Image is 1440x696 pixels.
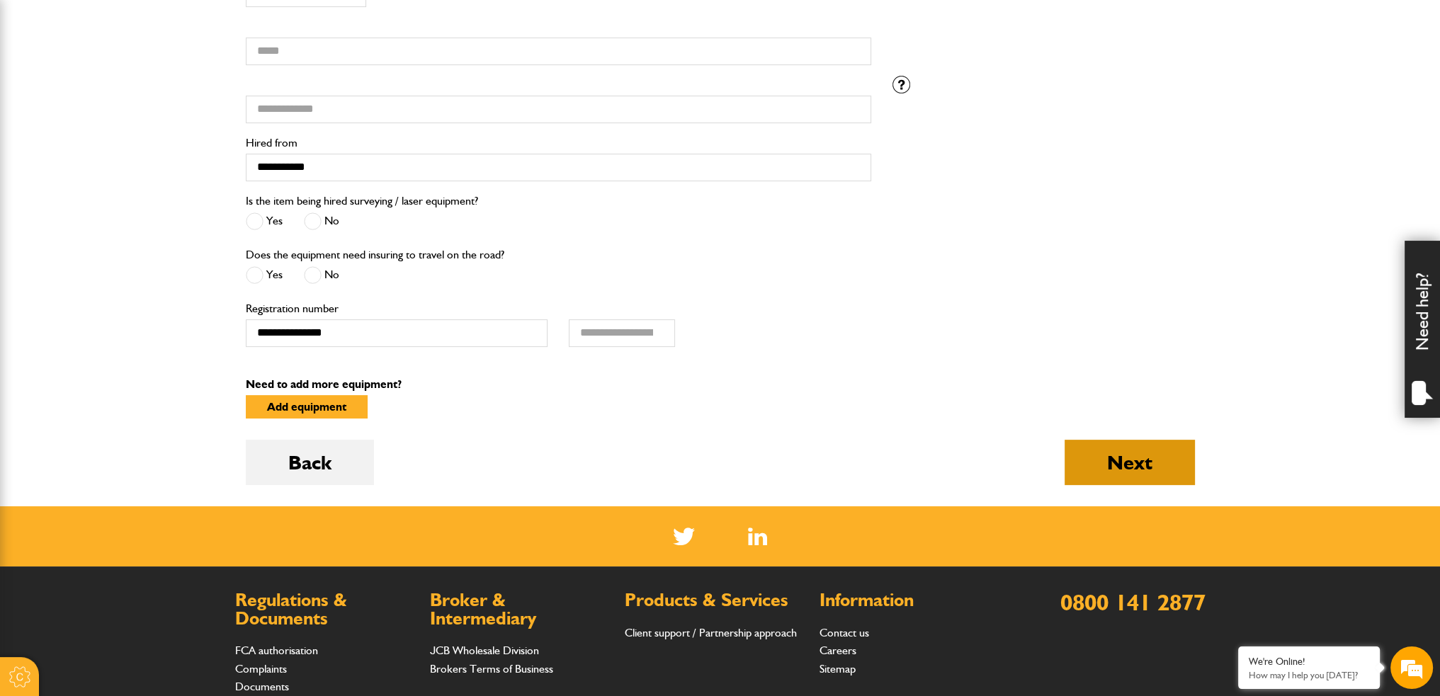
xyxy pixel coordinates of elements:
[430,591,611,627] h2: Broker & Intermediary
[820,626,869,639] a: Contact us
[235,644,318,657] a: FCA authorisation
[235,591,416,627] h2: Regulations & Documents
[18,173,259,204] input: Enter your email address
[625,591,805,610] h2: Products & Services
[246,249,504,261] label: Does the equipment need insuring to travel on the road?
[24,79,59,98] img: d_20077148190_company_1631870298795_20077148190
[232,7,266,41] div: Minimize live chat window
[820,644,856,657] a: Careers
[193,436,257,455] em: Start Chat
[820,591,1000,610] h2: Information
[246,303,548,314] label: Registration number
[235,662,287,675] a: Complaints
[748,527,767,545] img: Linked In
[18,131,259,162] input: Enter your last name
[246,440,374,485] button: Back
[74,79,238,98] div: Chat with us now
[1405,241,1440,418] div: Need help?
[430,644,539,657] a: JCB Wholesale Division
[430,662,553,675] a: Brokers Terms of Business
[304,266,339,284] label: No
[246,212,283,230] label: Yes
[246,195,478,207] label: Is the item being hired surveying / laser equipment?
[673,527,695,545] img: Twitter
[246,137,871,149] label: Hired from
[235,680,289,693] a: Documents
[748,527,767,545] a: LinkedIn
[625,626,797,639] a: Client support / Partnership approach
[1065,440,1195,485] button: Next
[246,395,368,418] button: Add equipment
[1249,670,1369,680] p: How may I help you today?
[246,379,1195,390] p: Need to add more equipment?
[18,256,259,424] textarea: Type your message and hit 'Enter'
[18,215,259,246] input: Enter your phone number
[304,212,339,230] label: No
[820,662,856,675] a: Sitemap
[246,266,283,284] label: Yes
[1249,656,1369,668] div: We're Online!
[1060,588,1206,616] a: 0800 141 2877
